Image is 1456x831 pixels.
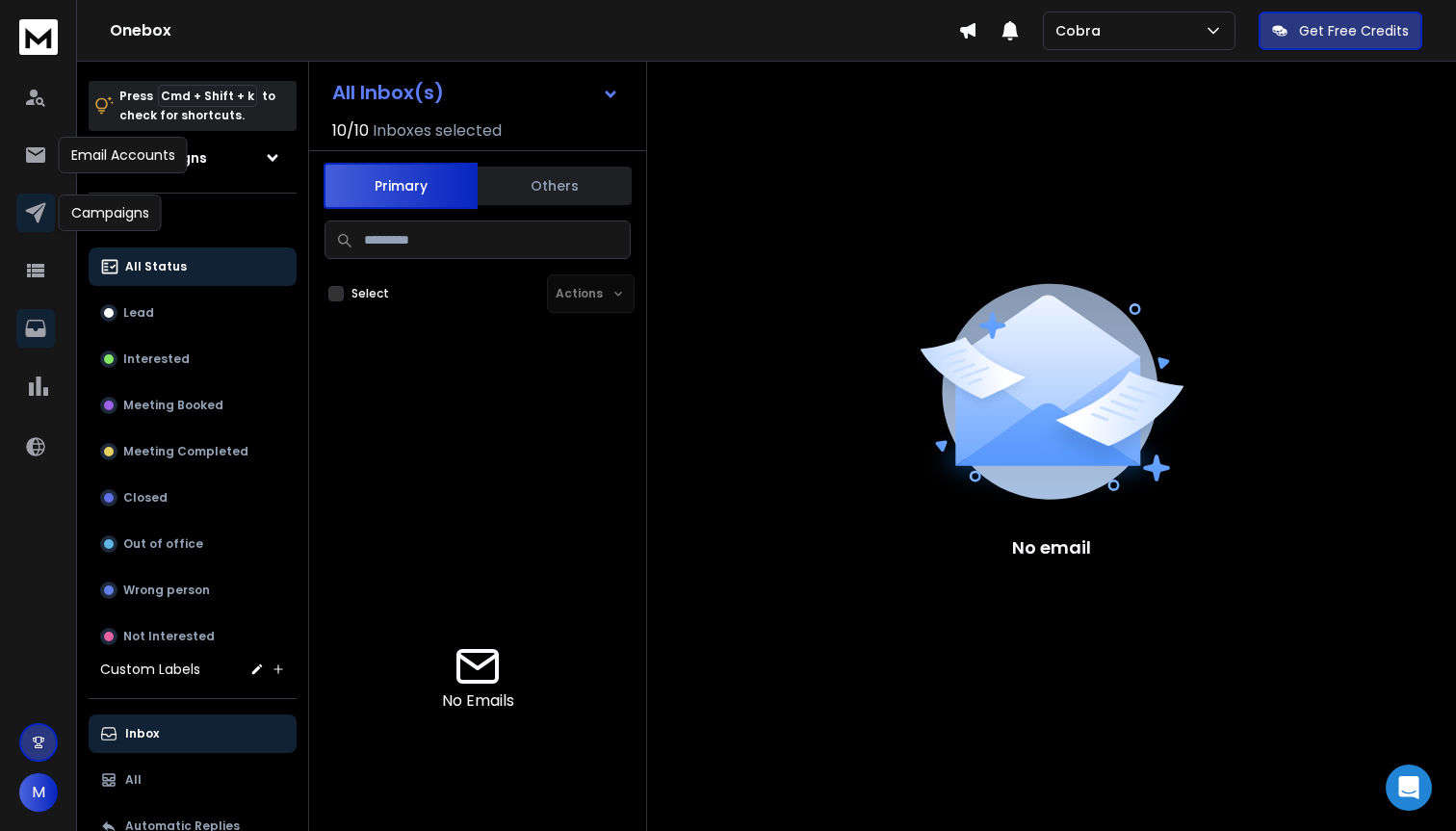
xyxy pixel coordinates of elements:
span: 10 / 10 [332,119,369,143]
p: Closed [123,490,168,506]
p: Out of office [123,536,203,552]
button: Others [478,165,632,207]
button: All Inbox(s) [317,73,635,112]
p: Wrong person [123,583,210,598]
h1: All Inbox(s) [332,83,444,102]
button: Meeting Completed [89,432,297,471]
h3: Inboxes selected [373,119,502,143]
button: Get Free Credits [1259,12,1422,50]
button: Out of office [89,525,297,563]
p: Meeting Booked [123,398,223,413]
span: Cmd + Shift + k [158,85,257,107]
label: Select [351,286,389,301]
button: All Campaigns [89,139,297,177]
button: M [19,773,58,812]
button: All [89,761,297,799]
div: Campaigns [59,195,162,231]
h1: Onebox [110,19,958,42]
button: Primary [324,163,478,209]
img: logo [19,19,58,55]
p: All [125,772,142,788]
div: Open Intercom Messenger [1386,765,1432,811]
h3: Filters [89,209,297,236]
h3: Custom Labels [100,660,200,679]
button: Meeting Booked [89,386,297,425]
p: Lead [123,305,154,321]
p: Interested [123,351,190,367]
button: All Status [89,247,297,286]
p: Inbox [125,726,159,741]
button: Interested [89,340,297,378]
button: Closed [89,479,297,517]
button: Lead [89,294,297,332]
p: Cobra [1055,21,1108,40]
p: No email [1012,534,1091,561]
p: Meeting Completed [123,444,248,459]
p: No Emails [442,689,514,713]
div: Email Accounts [59,137,188,173]
p: Get Free Credits [1299,21,1409,40]
button: Not Interested [89,617,297,656]
p: Not Interested [123,629,215,644]
p: Press to check for shortcuts. [119,87,275,125]
button: Inbox [89,714,297,753]
button: Wrong person [89,571,297,610]
p: All Status [125,259,187,274]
